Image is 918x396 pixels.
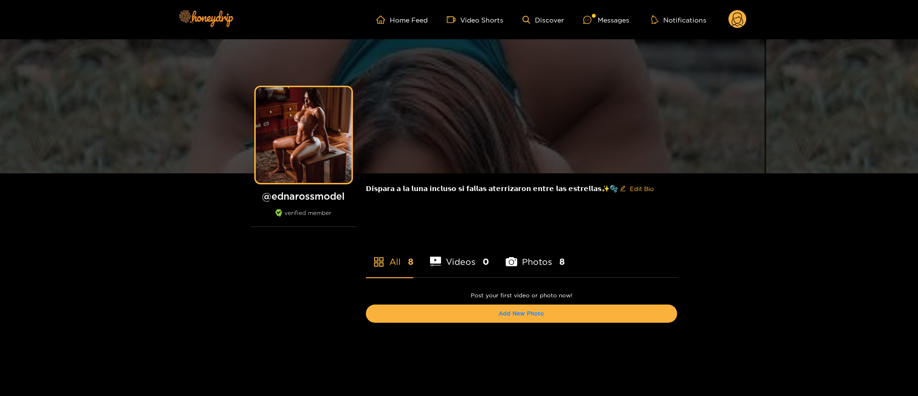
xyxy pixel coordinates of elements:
button: editEdit Bio [618,181,656,196]
div: Messages [583,14,629,25]
a: Video Shorts [447,15,503,24]
span: edit [620,185,626,192]
button: Add New Photo [366,305,677,323]
span: home [376,15,390,24]
span: 8 [559,256,565,268]
div: 𝗗𝗶𝘀𝗽𝗮𝗿𝗮 𝗮 𝗹𝗮 𝗹𝘂𝗻𝗮 𝗶𝗻𝗰𝗹𝘂𝘀𝗼 𝘀𝗶 𝗳𝗮𝗹𝗹𝗮𝘀 𝗮𝘁𝗲𝗿𝗿𝗶𝘇𝗮𝗿𝗼𝗻 𝗲𝗻𝘁𝗿𝗲 𝗹𝗮𝘀 𝗲𝘀𝘁𝗿𝗲𝗹𝗹𝗮𝘀✨🫧 [366,173,677,204]
button: Notifications [648,15,709,24]
a: Home Feed [376,15,428,24]
a: Discover [522,16,564,24]
span: Edit Bio [630,184,654,193]
li: Videos [430,234,489,277]
span: 8 [408,256,413,268]
span: video-camera [447,15,460,24]
span: 0 [483,256,489,268]
li: All [366,234,413,277]
span: appstore [373,256,385,268]
div: verified member [251,209,356,227]
li: Photos [506,234,565,277]
p: Post your first video or photo now! [366,292,677,299]
a: Add New Photo [499,310,544,317]
h1: @ ednarossmodel [251,190,356,202]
